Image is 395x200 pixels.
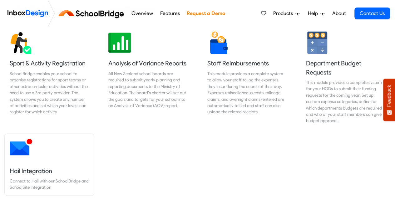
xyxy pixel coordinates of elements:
[5,26,94,129] a: Sport & Activity Registration SchoolBridge enables your school to organise registrations for spor...
[308,10,320,17] span: Help
[306,59,385,76] h5: Department Budget Requests
[10,59,89,68] h5: Sport & Activity Registration
[185,7,227,20] a: Request a Demo
[103,26,193,129] a: Analysis of Variance Reports All New Zealand school boards are required to submit yearly planning...
[207,70,287,115] div: This module provides a complete system to allow your staff to log the expenses they incur during ...
[108,59,188,68] h5: Analysis of Variance Reports
[10,70,89,115] div: SchoolBridge enables your school to organise registrations for sport teams or other extracurricul...
[386,85,392,107] span: Feedback
[207,59,287,68] h5: Staff Reimbursements
[57,6,128,21] img: schoolbridge logo
[10,177,89,190] div: Connect to Hail with our SchoolBridge and SchoolSite Integration
[130,7,155,20] a: Overview
[158,7,181,20] a: Features
[207,31,230,54] img: 2022_01_13_icon_reimbursement.svg
[108,70,188,108] div: All New Zealand school boards are required to submit yearly planning and reporting documents to t...
[271,7,302,20] a: Products
[354,8,390,19] a: Contact Us
[306,79,385,124] div: This module provides a complete system for your HODs to submit their funding requests for the com...
[5,134,94,195] a: Hail Integration Connect to Hail with our SchoolBridge and SchoolSite Integration
[383,79,395,121] button: Feedback - Show survey
[306,31,328,54] img: 2022_01_13_icon_budget_calculator.svg
[330,7,348,20] a: About
[10,31,32,54] img: 2022_01_12_icon_activity_registration.svg
[10,136,32,159] img: 2022_01_12_icon_mail_notification.svg
[273,10,295,17] span: Products
[305,7,327,20] a: Help
[202,26,292,129] a: Staff Reimbursements This module provides a complete system to allow your staff to log the expens...
[10,166,89,175] h5: Hail Integration
[108,31,131,54] img: 2022_01_13_icon_analysis_report.svg
[301,26,390,129] a: Department Budget Requests This module provides a complete system for your HODs to submit their f...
